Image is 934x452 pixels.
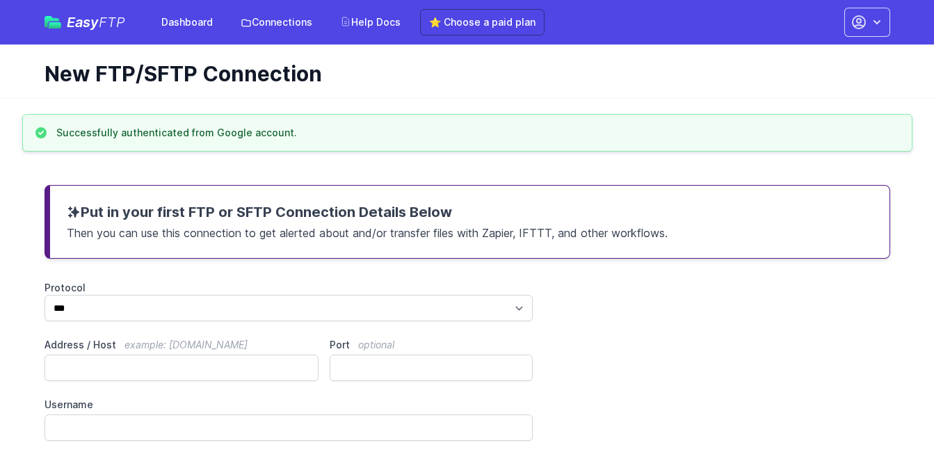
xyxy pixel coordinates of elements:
span: optional [358,339,394,350]
label: Username [45,398,533,412]
p: Then you can use this connection to get alerted about and/or transfer files with Zapier, IFTTT, a... [67,222,873,241]
span: example: [DOMAIN_NAME] [124,339,248,350]
a: Help Docs [332,10,409,35]
h3: Put in your first FTP or SFTP Connection Details Below [67,202,873,222]
span: Easy [67,15,125,29]
a: ⭐ Choose a paid plan [420,9,545,35]
img: easyftp_logo.png [45,16,61,29]
label: Port [330,338,533,352]
h1: New FTP/SFTP Connection [45,61,879,86]
label: Protocol [45,281,533,295]
a: Dashboard [153,10,221,35]
span: FTP [99,14,125,31]
label: Address / Host [45,338,319,352]
a: Connections [232,10,321,35]
h3: Successfully authenticated from Google account. [56,126,297,140]
a: EasyFTP [45,15,125,29]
